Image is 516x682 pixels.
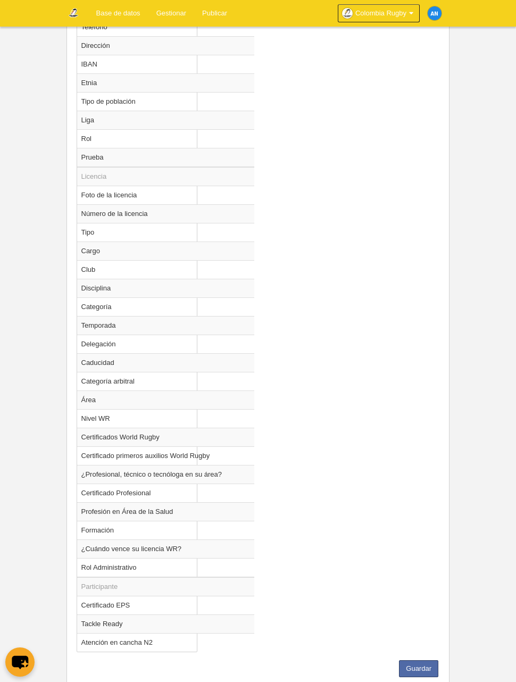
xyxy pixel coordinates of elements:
[77,372,254,390] td: Categoría arbitral
[77,614,254,633] td: Tackle Ready
[77,577,254,596] td: Participante
[77,36,254,55] td: Dirección
[77,409,254,428] td: Nivel WR
[77,428,254,446] td: Certificados World Rugby
[77,260,254,279] td: Club
[77,390,254,409] td: Área
[77,297,254,316] td: Categoría
[77,242,254,260] td: Cargo
[77,446,254,465] td: Certificado primeros auxilios World Rugby
[77,558,254,577] td: Rol Administrativo
[77,316,254,335] td: Temporada
[77,502,254,521] td: Profesión en Área de la Salud
[77,335,254,353] td: Delegación
[77,279,254,297] td: Disciplina
[399,660,438,677] button: Guardar
[77,55,254,73] td: IBAN
[77,73,254,92] td: Etnia
[77,18,254,36] td: Teléfono
[77,223,254,242] td: Tipo
[77,129,254,148] td: Rol
[77,465,254,484] td: ¿Profesional, técnico o tecnóloga en su área?
[77,539,254,558] td: ¿Cuándo vence su licencia WR?
[77,148,254,167] td: Prueba
[77,596,254,614] td: Certificado EPS
[77,633,254,652] td: Atención en cancha N2
[77,484,254,502] td: Certificado Profesional
[428,6,442,20] img: c2l6ZT0zMHgzMCZmcz05JnRleHQ9QU4mYmc9MWU4OGU1.png
[67,6,80,19] img: Colombia Rugby
[77,186,254,204] td: Foto de la licencia
[77,204,254,223] td: Número de la licencia
[5,647,35,677] button: chat-button
[77,353,254,372] td: Caducidad
[342,8,353,19] img: Oanpu9v8aySI.30x30.jpg
[77,167,254,186] td: Licencia
[355,8,406,19] span: Colombia Rugby
[77,92,254,111] td: Tipo de población
[77,111,254,129] td: Liga
[77,521,254,539] td: Formación
[338,4,420,22] a: Colombia Rugby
